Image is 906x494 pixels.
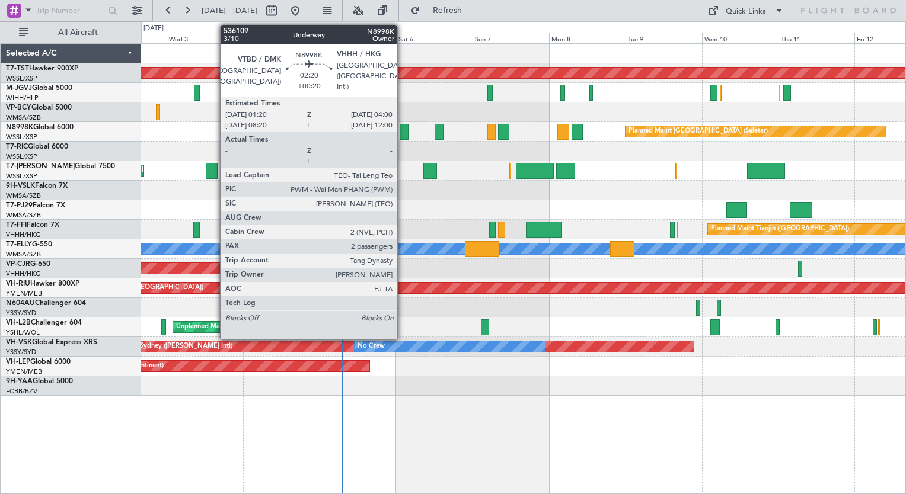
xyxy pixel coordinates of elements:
[6,280,79,287] a: VH-RIUHawker 800XP
[6,124,33,131] span: N8998K
[6,230,41,239] a: VHHH/HKG
[6,211,41,220] a: WMSA/SZB
[6,300,86,307] a: N604AUChallenger 604
[6,65,29,72] span: T7-TST
[6,387,37,396] a: FCBB/BZV
[6,270,41,278] a: VHHH/HKG
[626,33,702,43] div: Tue 9
[6,124,74,131] a: N8998KGlobal 6000
[87,338,232,355] div: Unplanned Maint Sydney ([PERSON_NAME] Intl)
[6,94,39,102] a: WIHH/HLP
[6,143,28,150] span: T7-RIC
[176,318,371,336] div: Unplanned Maint [GEOGRAPHIC_DATA] ([GEOGRAPHIC_DATA])
[6,348,36,357] a: YSSY/SYD
[6,367,42,376] a: YMEN/MEB
[143,24,164,34] div: [DATE]
[6,143,68,150] a: T7-RICGlobal 6000
[6,250,41,259] a: WMSA/SZB
[323,64,366,82] div: Planned Maint
[6,172,37,181] a: WSSL/XSP
[320,33,396,43] div: Fri 5
[702,1,790,20] button: Quick Links
[13,23,129,42] button: All Aircraft
[6,280,30,287] span: VH-RIU
[396,33,473,43] div: Sat 6
[202,5,257,16] span: [DATE] - [DATE]
[6,202,65,209] a: T7-PJ29Falcon 7X
[6,289,42,298] a: YMEN/MEB
[280,246,287,251] img: arrow-gray.svg
[6,152,37,161] a: WSSL/XSP
[36,2,104,20] input: Trip Number
[6,113,41,122] a: WMSA/SZB
[6,261,30,268] span: VP-CJR
[6,300,35,307] span: N604AU
[6,163,115,170] a: T7-[PERSON_NAME]Global 7500
[6,182,68,190] a: 9H-VSLKFalcon 7X
[473,33,549,43] div: Sun 7
[6,85,32,92] span: M-JGVJ
[6,378,73,385] a: 9H-YAAGlobal 5000
[368,246,375,251] img: arrow-gray.svg
[6,182,35,190] span: 9H-VSLK
[6,202,33,209] span: T7-PJ29
[423,7,473,15] span: Refresh
[31,28,125,37] span: All Aircraft
[702,33,779,43] div: Wed 10
[6,104,31,111] span: VP-BCY
[6,163,75,170] span: T7-[PERSON_NAME]
[6,339,32,346] span: VH-VSK
[6,222,27,229] span: T7-FFI
[779,33,855,43] div: Thu 11
[711,220,849,238] div: Planned Maint Tianjin ([GEOGRAPHIC_DATA])
[358,338,385,355] div: No Crew
[405,1,476,20] button: Refresh
[6,358,71,365] a: VH-LEPGlobal 6000
[6,74,37,83] a: WSSL/XSP
[6,104,72,111] a: VP-BCYGlobal 5000
[6,358,30,365] span: VH-LEP
[6,65,78,72] a: T7-TSTHawker 900XP
[323,84,462,101] div: Planned Maint [GEOGRAPHIC_DATA] (Seletar)
[6,328,40,337] a: YSHL/WOL
[6,133,37,142] a: WSSL/XSP
[6,191,41,200] a: WMSA/SZB
[629,123,768,140] div: Planned Maint [GEOGRAPHIC_DATA] (Seletar)
[6,85,72,92] a: M-JGVJGlobal 5000
[6,241,52,248] a: T7-ELLYG-550
[6,319,31,326] span: VH-L2B
[6,241,32,248] span: T7-ELLY
[6,319,82,326] a: VH-L2BChallenger 604
[167,33,243,43] div: Wed 3
[6,261,50,268] a: VP-CJRG-650
[6,378,33,385] span: 9H-YAA
[6,339,97,346] a: VH-VSKGlobal Express XRS
[6,222,59,229] a: T7-FFIFalcon 7X
[6,309,36,317] a: YSSY/SYD
[726,6,766,18] div: Quick Links
[549,33,626,43] div: Mon 8
[243,33,320,43] div: Thu 4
